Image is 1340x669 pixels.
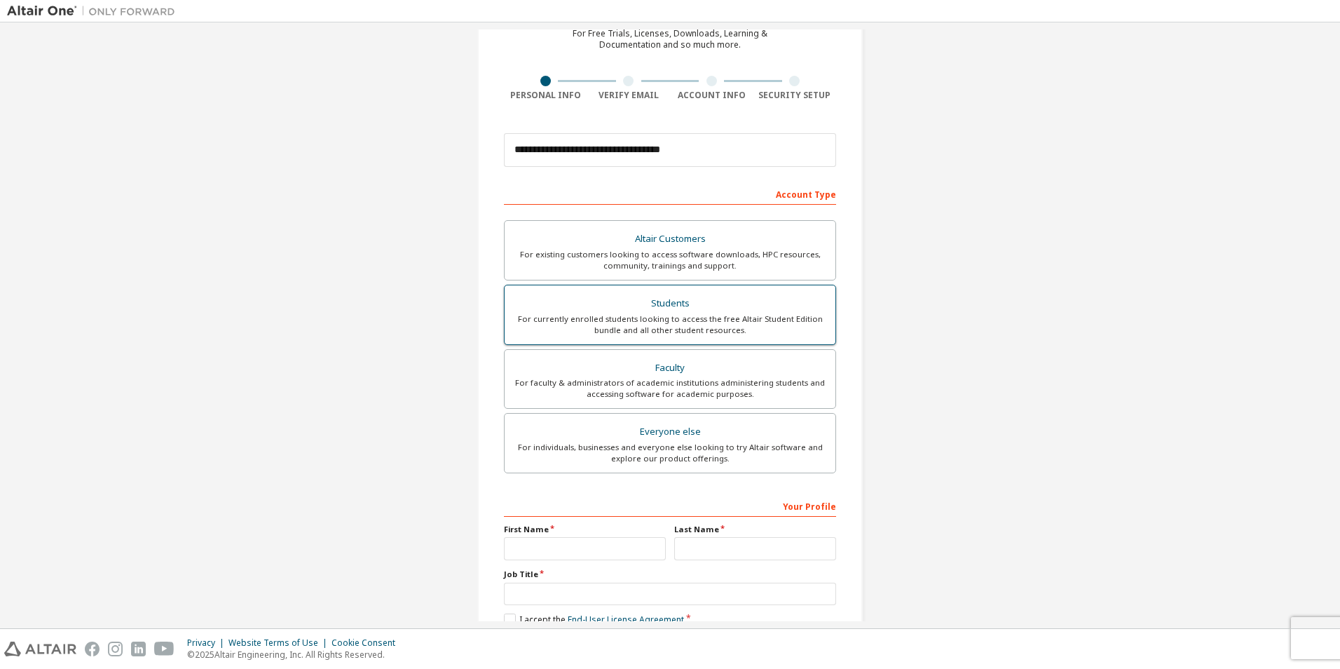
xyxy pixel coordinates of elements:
img: instagram.svg [108,642,123,656]
img: youtube.svg [154,642,175,656]
div: For currently enrolled students looking to access the free Altair Student Edition bundle and all ... [513,313,827,336]
label: Last Name [674,524,836,535]
div: Personal Info [504,90,587,101]
label: I accept the [504,614,684,626]
div: Account Type [504,182,836,205]
div: Everyone else [513,422,827,442]
div: Privacy [187,637,228,649]
img: linkedin.svg [131,642,146,656]
p: © 2025 Altair Engineering, Inc. All Rights Reserved. [187,649,404,661]
img: facebook.svg [85,642,100,656]
label: First Name [504,524,666,535]
div: Verify Email [587,90,671,101]
div: For faculty & administrators of academic institutions administering students and accessing softwa... [513,377,827,400]
div: Your Profile [504,494,836,517]
div: Website Terms of Use [228,637,331,649]
div: Faculty [513,358,827,378]
div: Altair Customers [513,229,827,249]
div: Students [513,294,827,313]
a: End-User License Agreement [568,614,684,626]
label: Job Title [504,569,836,580]
img: Altair One [7,4,182,18]
div: Cookie Consent [331,637,404,649]
div: Account Info [670,90,753,101]
div: For existing customers looking to access software downloads, HPC resources, community, trainings ... [513,249,827,271]
div: For individuals, businesses and everyone else looking to try Altair software and explore our prod... [513,442,827,464]
img: altair_logo.svg [4,642,76,656]
div: Security Setup [753,90,837,101]
div: For Free Trials, Licenses, Downloads, Learning & Documentation and so much more. [573,28,767,50]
